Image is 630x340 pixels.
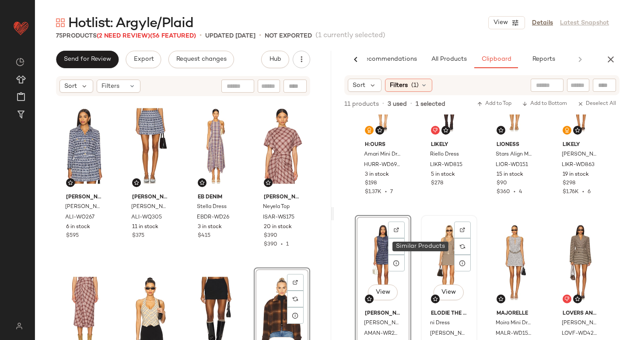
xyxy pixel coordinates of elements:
span: Elodie the Label [431,310,467,318]
span: 1 selected [416,100,445,109]
span: Amari Mini Dress [364,151,400,159]
span: $1.37K [365,189,381,195]
span: Stars Align Mini Dress [496,151,532,159]
span: ni Dress [430,319,450,327]
img: svg%3e [564,296,570,302]
span: AMAN-WR244 [364,330,400,338]
img: svg%3e [498,296,504,302]
button: Deselect All [574,99,619,109]
span: $360 [497,189,510,195]
span: Export [133,56,154,63]
img: svg%3e [68,180,73,185]
span: LIKR-WD863 [562,161,595,169]
span: [PERSON_NAME] + [PERSON_NAME] [132,194,168,201]
span: • [579,189,588,195]
span: MAJORELLE [497,310,533,318]
span: [PERSON_NAME] Dress [562,151,598,159]
img: AMAN-WR244_V1.jpg [358,218,408,306]
span: $298 [563,180,575,187]
p: Not Exported [265,31,312,41]
span: ALI-WO267 [65,214,94,222]
span: 6 in stock [66,223,90,231]
span: 6 [588,189,591,195]
span: (2 Need Review) [97,33,150,39]
span: 19 in stock [563,171,589,179]
p: updated [DATE] [205,31,255,41]
button: Hub [261,51,289,68]
img: svg%3e [443,128,448,133]
span: View [493,19,508,26]
img: svg%3e [498,128,504,133]
button: View [488,16,525,29]
span: [PERSON_NAME] + [PERSON_NAME] [66,194,102,201]
span: LIONESS [497,141,533,149]
span: • [382,100,384,108]
span: LIKELY [563,141,599,149]
span: • [199,31,202,41]
img: ALI-WQ305_V1.jpg [125,102,175,190]
span: $90 [497,180,507,187]
span: • [259,31,261,41]
img: svg%3e [377,128,382,133]
img: MALR-WD1588_V1.jpg [490,218,540,306]
span: LIKR-WD815 [430,161,462,169]
span: All Products [431,56,467,63]
span: Riello Dress [430,151,459,159]
img: ISAR-WS175_V1.jpg [257,102,307,190]
img: LOVF-WD4215_V1.jpg [556,218,606,306]
span: HURR-WD690 [364,161,400,169]
button: Send for Review [56,51,119,68]
span: 7 [390,189,393,195]
a: Details [532,18,553,28]
span: 3 in stock [365,171,389,179]
span: $390 [264,232,277,240]
img: svg%3e [433,296,438,302]
img: svg%3e [460,227,465,232]
span: LIKELY [431,141,467,149]
span: Stella Dress [197,203,227,211]
span: $278 [431,180,443,187]
img: svg%3e [394,227,399,232]
span: MALR-WD1588 [496,330,532,338]
span: [PERSON_NAME]-WD22 [430,330,466,338]
span: 3 in stock [198,223,222,231]
span: [PERSON_NAME] [364,319,400,327]
span: 15 in stock [497,171,523,179]
img: svg%3e [367,128,372,133]
span: (56 Featured) [150,33,196,39]
span: $375 [132,232,144,240]
span: • [277,242,286,247]
img: svg%3e [199,180,205,185]
span: Hotlist: Argyle/Plaid [68,15,193,32]
img: svg%3e [266,180,271,185]
span: Add to Bottom [522,101,567,107]
span: 11 in stock [132,223,158,231]
span: [PERSON_NAME] Etoile [264,194,300,201]
img: svg%3e [293,280,298,285]
span: ISAR-WS175 [263,214,294,222]
span: $198 [365,180,377,187]
span: Neyela Top [263,203,290,211]
img: heart_red.DM2ytmEG.svg [12,19,30,37]
span: $415 [198,232,210,240]
span: [PERSON_NAME] Box Mini Skirt [131,203,168,211]
img: svg%3e [394,244,399,249]
span: $390 [264,242,277,247]
span: Sort [353,81,365,90]
span: Hub [269,56,281,63]
img: svg%3e [10,323,28,330]
span: [PERSON_NAME] Cropped Boxy Jacket [65,203,101,211]
span: Deselect All [577,101,616,107]
span: LIOR-WD151 [496,161,528,169]
span: 4 [519,189,522,195]
span: • [510,189,519,195]
span: 20 in stock [264,223,292,231]
img: svg%3e [367,296,372,302]
span: Lovers and Friends [563,310,599,318]
span: 75 [56,33,63,39]
div: Products [56,31,196,41]
span: Filters [390,81,408,90]
span: Sort [64,82,77,91]
button: View [368,284,398,300]
img: svg%3e [575,296,580,302]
